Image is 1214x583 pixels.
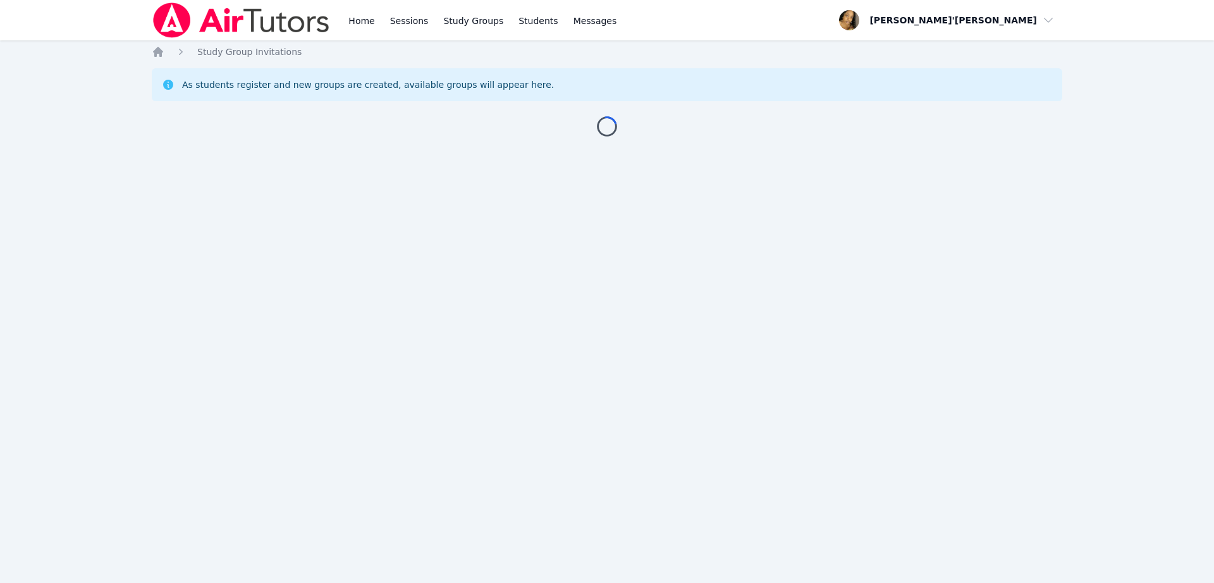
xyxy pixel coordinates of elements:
span: Messages [573,15,617,27]
div: As students register and new groups are created, available groups will appear here. [182,78,554,91]
img: Air Tutors [152,3,331,38]
nav: Breadcrumb [152,46,1062,58]
span: Study Group Invitations [197,47,302,57]
a: Study Group Invitations [197,46,302,58]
